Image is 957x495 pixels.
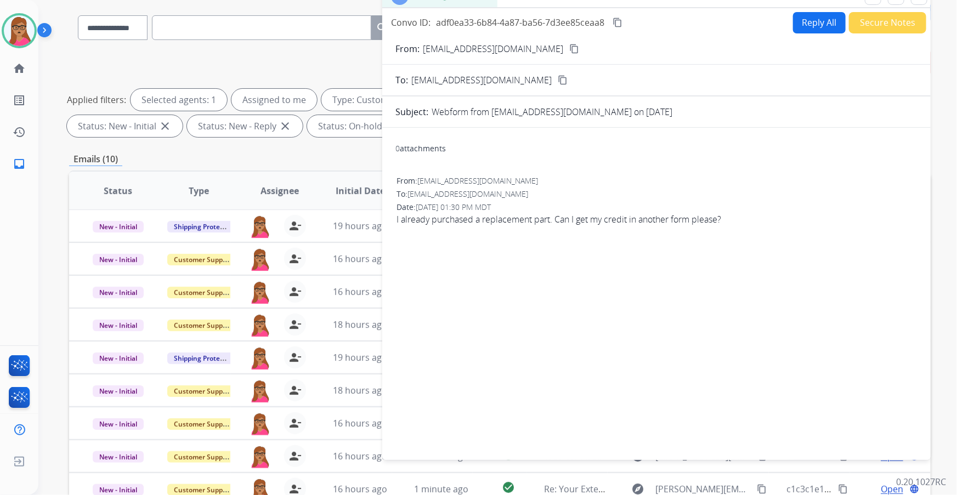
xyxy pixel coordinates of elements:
[167,418,239,430] span: Customer Support
[189,184,209,197] span: Type
[321,89,460,111] div: Type: Customer Support
[69,152,122,166] p: Emails (10)
[395,143,446,154] div: attachments
[288,285,302,298] mat-icon: person_remove
[93,254,144,265] span: New - Initial
[249,346,271,369] img: agent-avatar
[93,287,144,298] span: New - Initial
[288,252,302,265] mat-icon: person_remove
[13,126,26,139] mat-icon: history
[288,219,302,232] mat-icon: person_remove
[395,143,400,153] span: 0
[909,484,919,494] mat-icon: language
[231,89,317,111] div: Assigned to me
[249,248,271,271] img: agent-avatar
[569,44,579,54] mat-icon: content_copy
[376,21,389,35] mat-icon: search
[93,385,144,397] span: New - Initial
[333,483,387,495] span: 16 hours ago
[397,175,916,186] div: From:
[397,202,916,213] div: Date:
[558,75,568,85] mat-icon: content_copy
[545,483,707,495] span: Re: Your Extend claim is being reviewed
[288,384,302,397] mat-icon: person_remove
[407,189,528,199] span: [EMAIL_ADDRESS][DOMAIN_NAME]
[288,351,302,364] mat-icon: person_remove
[417,175,538,186] span: [EMAIL_ADDRESS][DOMAIN_NAME]
[249,215,271,238] img: agent-avatar
[93,352,144,364] span: New - Initial
[757,484,767,494] mat-icon: content_copy
[849,12,926,33] button: Secure Notes
[131,89,227,111] div: Selected agents: 1
[786,483,954,495] span: c1c3c1e1-4487-4fa0-aa74-28a7eda07ddb
[249,379,271,402] img: agent-avatar
[13,62,26,75] mat-icon: home
[167,221,242,232] span: Shipping Protection
[414,483,468,495] span: 1 minute ago
[288,417,302,430] mat-icon: person_remove
[67,115,183,137] div: Status: New - Initial
[13,94,26,107] mat-icon: list_alt
[307,115,450,137] div: Status: On-hold – Internal
[416,202,491,212] span: [DATE] 01:30 PM MDT
[104,184,132,197] span: Status
[167,451,239,463] span: Customer Support
[249,281,271,304] img: agent-avatar
[187,115,303,137] div: Status: New - Reply
[613,18,622,27] mat-icon: content_copy
[67,93,126,106] p: Applied filters:
[13,157,26,170] mat-icon: inbox
[158,120,172,133] mat-icon: close
[93,320,144,331] span: New - Initial
[249,314,271,337] img: agent-avatar
[391,16,431,29] p: Convo ID:
[261,184,299,197] span: Assignee
[502,481,515,494] mat-icon: check_circle
[436,16,604,29] span: adf0ea33-6b84-4a87-ba56-7d3ee85ceaa8
[333,318,387,331] span: 18 hours ago
[333,220,387,232] span: 19 hours ago
[333,384,387,396] span: 18 hours ago
[432,105,672,118] p: Webform from [EMAIL_ADDRESS][DOMAIN_NAME] on [DATE]
[333,286,387,298] span: 16 hours ago
[411,73,552,87] span: [EMAIL_ADDRESS][DOMAIN_NAME]
[336,184,385,197] span: Initial Date
[167,254,239,265] span: Customer Support
[279,120,292,133] mat-icon: close
[395,105,428,118] p: Subject:
[333,351,387,363] span: 19 hours ago
[288,450,302,463] mat-icon: person_remove
[423,42,563,55] p: [EMAIL_ADDRESS][DOMAIN_NAME]
[397,189,916,200] div: To:
[397,213,916,226] span: I already purchased a replacement part. Can I get my credit in another form please?
[249,412,271,435] img: agent-avatar
[793,12,846,33] button: Reply All
[167,352,242,364] span: Shipping Protection
[333,450,387,462] span: 16 hours ago
[896,475,946,488] p: 0.20.1027RC
[93,451,144,463] span: New - Initial
[93,221,144,232] span: New - Initial
[333,417,387,429] span: 16 hours ago
[4,15,35,46] img: avatar
[249,445,271,468] img: agent-avatar
[838,484,848,494] mat-icon: content_copy
[93,418,144,430] span: New - Initial
[167,320,239,331] span: Customer Support
[288,318,302,331] mat-icon: person_remove
[167,287,239,298] span: Customer Support
[167,385,239,397] span: Customer Support
[395,73,408,87] p: To:
[395,42,420,55] p: From:
[333,253,387,265] span: 16 hours ago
